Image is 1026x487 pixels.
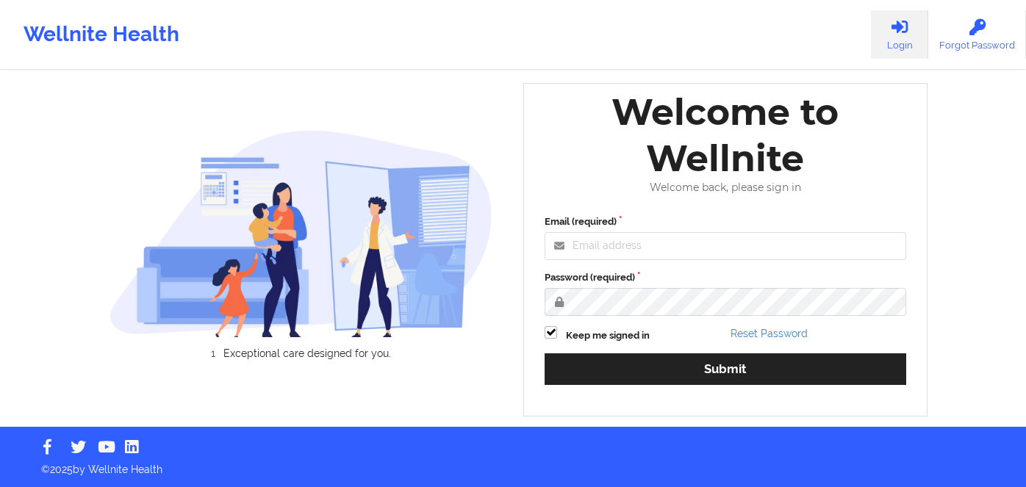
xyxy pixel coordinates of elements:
img: wellnite-auth-hero_200.c722682e.png [110,129,493,337]
p: © 2025 by Wellnite Health [31,452,995,477]
label: Keep me signed in [566,328,650,343]
button: Submit [545,353,906,385]
a: Forgot Password [928,10,1026,59]
a: Reset Password [731,328,808,339]
li: Exceptional care designed for you. [122,347,492,359]
div: Welcome to Wellnite [534,89,916,181]
input: Email address [545,232,906,260]
label: Email (required) [545,214,906,229]
div: Welcome back, please sign in [534,181,916,194]
a: Login [871,10,928,59]
label: Password (required) [545,270,906,285]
